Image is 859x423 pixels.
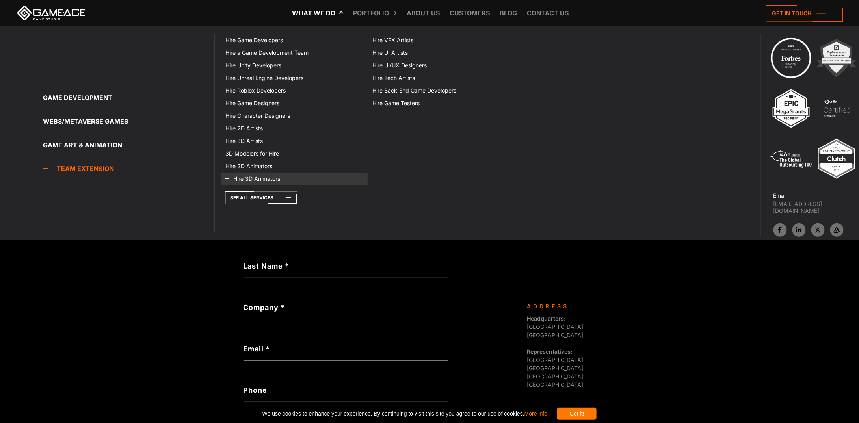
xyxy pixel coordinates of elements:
a: Hire 3D Animators [221,173,368,185]
strong: Headquarters: [527,315,566,322]
a: Team Extension [43,161,214,176]
a: Hire Game Developers [221,34,368,46]
a: Hire Roblox Developers [221,84,368,97]
a: Game development [43,90,214,106]
a: Hire VFX Artists [368,34,515,46]
span: [GEOGRAPHIC_DATA], [GEOGRAPHIC_DATA] [527,315,585,338]
div: Got it! [557,408,597,420]
a: Hire Back-End Game Developers [368,84,515,97]
a: Web3/Metaverse Games [43,113,214,129]
label: Company * [244,302,448,313]
img: Technology council badge program ace 2025 game ace [770,36,813,80]
label: Last Name * [244,261,448,271]
a: Hire 3D Artists [221,135,368,147]
a: Hire Game Testers [368,97,515,109]
a: More info [524,410,547,417]
label: Phone [244,385,448,395]
strong: Representatives: [527,348,573,355]
a: See All Services [225,191,297,204]
a: Hire a Game Development Team [221,46,368,59]
a: Hire 2D Animators [221,160,368,173]
a: Hire Character Designers [221,109,368,122]
img: 2 [815,36,858,80]
span: [GEOGRAPHIC_DATA], [GEOGRAPHIC_DATA], [GEOGRAPHIC_DATA], [GEOGRAPHIC_DATA] [527,348,585,388]
a: Hire UI Artists [368,46,515,59]
a: [EMAIL_ADDRESS][DOMAIN_NAME] [773,200,859,214]
img: Top ar vr development company gaming 2025 game ace [815,137,858,180]
a: Get in touch [766,5,843,22]
a: Hire Unreal Engine Developers [221,72,368,84]
a: Hire Unity Developers [221,59,368,72]
a: Hire Tech Artists [368,72,515,84]
span: We use cookies to enhance your experience. By continuing to visit this site you agree to our use ... [262,408,547,420]
label: Email * [244,343,448,354]
img: 4 [815,87,859,130]
a: Hire 2D Artists [221,122,368,135]
a: 3D Modelers for Hire [221,147,368,160]
a: Hire UI/UX Designers [368,59,515,72]
a: Game Art & Animation [43,137,214,153]
a: Hire Game Designers [221,97,368,109]
img: 3 [770,87,813,130]
strong: Email [773,192,787,199]
img: 5 [770,137,813,180]
div: Address [527,302,610,310]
